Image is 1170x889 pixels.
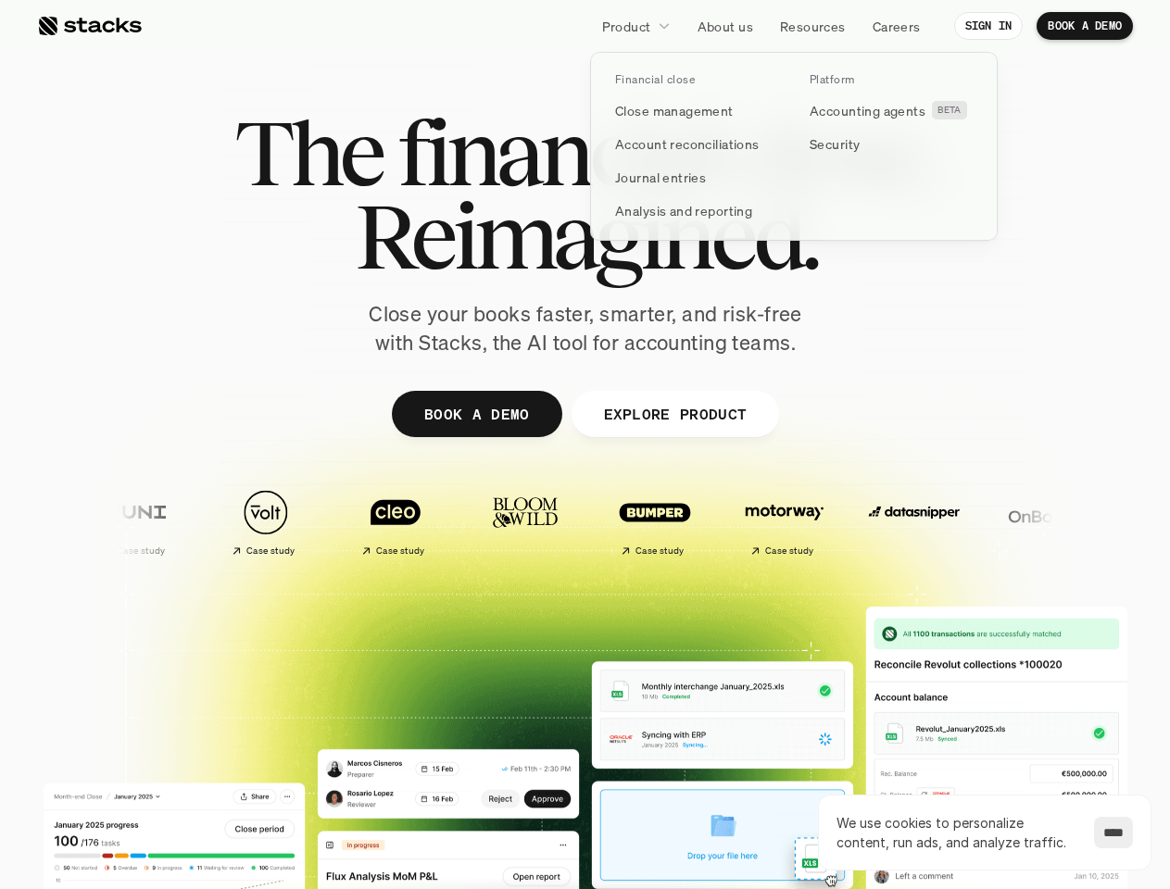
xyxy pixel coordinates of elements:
[391,391,561,437] a: BOOK A DEMO
[764,545,813,557] h2: Case study
[615,73,695,86] p: Financial close
[397,111,717,194] span: financial
[604,94,789,127] a: Close management
[937,105,962,116] h2: BETA
[810,73,855,86] p: Platform
[873,17,921,36] p: Careers
[799,127,984,160] a: Security
[234,111,382,194] span: The
[375,545,424,557] h2: Case study
[604,160,789,194] a: Journal entries
[769,9,857,43] a: Resources
[571,391,779,437] a: EXPLORE PRODUCT
[635,545,684,557] h2: Case study
[206,480,326,564] a: Case study
[724,480,845,564] a: Case study
[698,17,753,36] p: About us
[1037,12,1133,40] a: BOOK A DEMO
[423,400,529,427] p: BOOK A DEMO
[76,480,196,564] a: Case study
[837,813,1076,852] p: We use cookies to personalize content, run ads, and analyze traffic.
[335,480,456,564] a: Case study
[604,194,789,227] a: Analysis and reporting
[615,101,734,120] p: Close management
[862,9,932,43] a: Careers
[245,545,295,557] h2: Case study
[219,353,300,366] a: Privacy Policy
[810,134,860,154] p: Security
[615,168,706,187] p: Journal entries
[602,17,651,36] p: Product
[603,400,747,427] p: EXPLORE PRODUCT
[1048,19,1122,32] p: BOOK A DEMO
[604,127,789,160] a: Account reconciliations
[810,101,925,120] p: Accounting agents
[615,201,752,220] p: Analysis and reporting
[686,9,764,43] a: About us
[116,545,165,557] h2: Case study
[799,94,984,127] a: Accounting agentsBETA
[595,480,715,564] a: Case study
[354,194,816,278] span: Reimagined.
[615,134,760,154] p: Account reconciliations
[780,17,846,36] p: Resources
[965,19,1013,32] p: SIGN IN
[954,12,1024,40] a: SIGN IN
[354,300,817,357] p: Close your books faster, smarter, and risk-free with Stacks, the AI tool for accounting teams.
